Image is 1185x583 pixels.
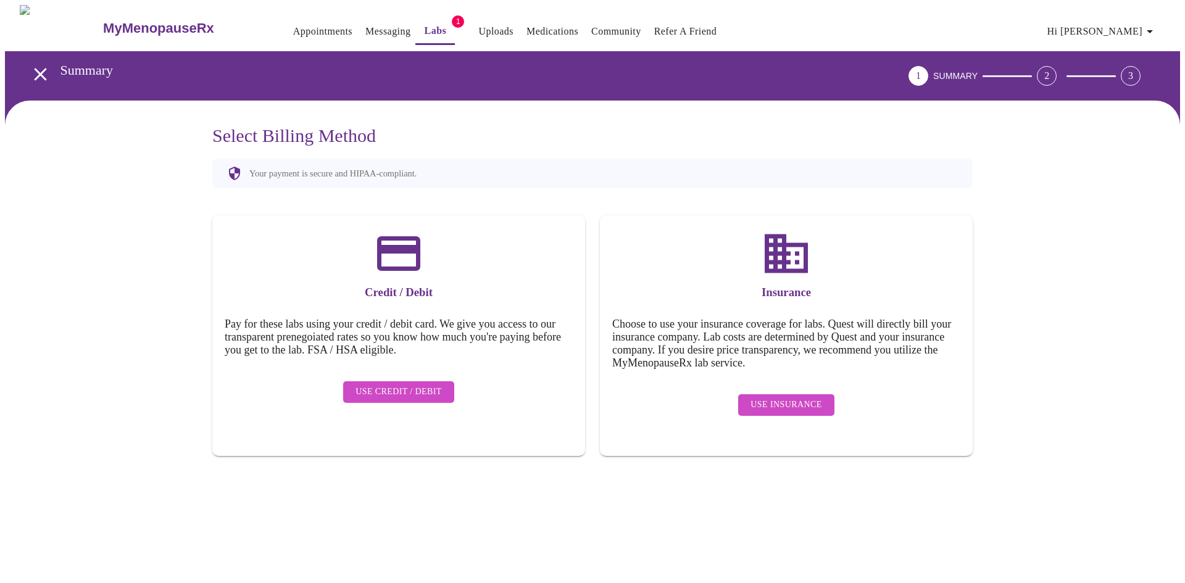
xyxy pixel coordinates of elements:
div: 3 [1121,66,1141,86]
div: 1 [908,66,928,86]
h3: Select Billing Method [212,125,973,146]
span: 1 [452,15,464,28]
button: Appointments [288,19,357,44]
a: Uploads [478,23,513,40]
a: Community [591,23,641,40]
a: Appointments [293,23,352,40]
img: MyMenopauseRx Logo [20,5,102,51]
a: Labs [425,22,447,39]
h3: Summary [60,62,840,78]
span: Hi [PERSON_NAME] [1047,23,1157,40]
button: Uploads [473,19,518,44]
button: open drawer [22,56,59,93]
h5: Choose to use your insurance coverage for labs. Quest will directly bill your insurance company. ... [612,318,960,370]
a: Refer a Friend [654,23,717,40]
button: Hi [PERSON_NAME] [1042,19,1162,44]
a: MyMenopauseRx [102,7,264,50]
button: Use Credit / Debit [343,381,454,403]
h3: Insurance [612,286,960,299]
button: Community [586,19,646,44]
h3: Credit / Debit [225,286,573,299]
button: Refer a Friend [649,19,722,44]
button: Messaging [360,19,415,44]
span: Use Insurance [750,397,821,413]
span: SUMMARY [933,71,978,81]
h3: MyMenopauseRx [103,20,214,36]
a: Medications [526,23,578,40]
button: Medications [522,19,583,44]
div: 2 [1037,66,1057,86]
p: Your payment is secure and HIPAA-compliant. [249,168,417,179]
span: Use Credit / Debit [355,384,442,400]
button: Labs [415,19,455,45]
a: Messaging [365,23,410,40]
h5: Pay for these labs using your credit / debit card. We give you access to our transparent prenegoi... [225,318,573,357]
button: Use Insurance [738,394,834,416]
